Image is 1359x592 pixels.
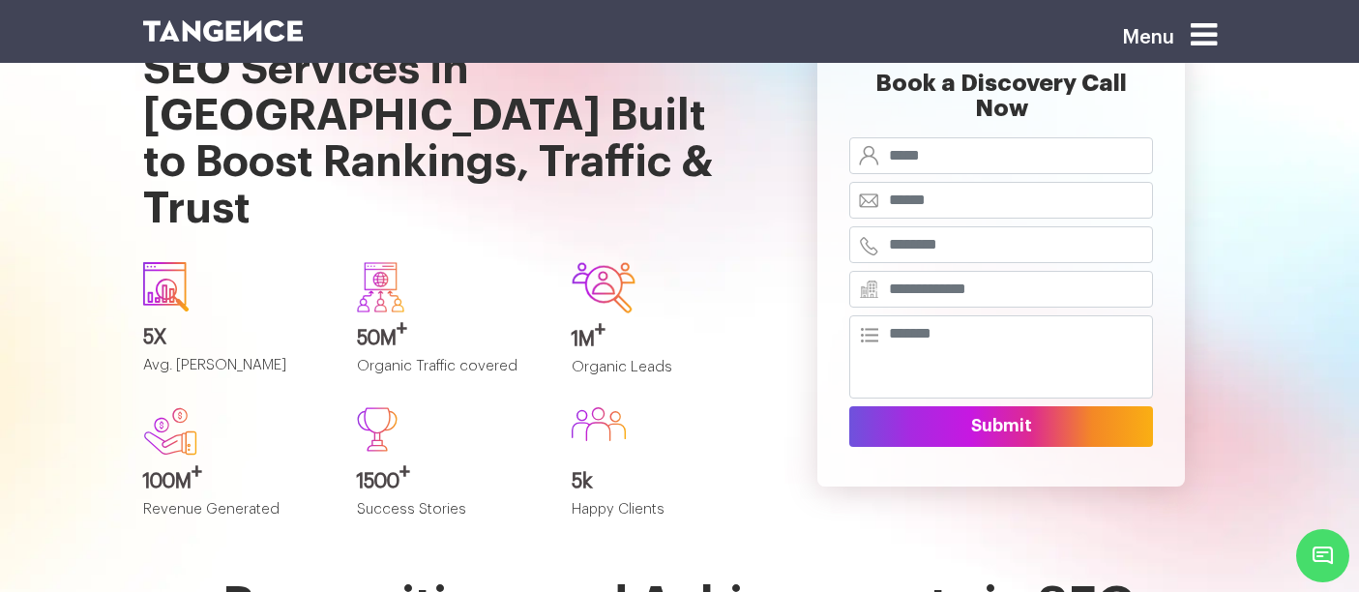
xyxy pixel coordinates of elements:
[357,502,543,534] p: Success Stories
[143,327,329,348] h3: 5X
[357,262,404,312] img: Group-640.svg
[192,462,202,482] sup: +
[143,20,304,42] img: logo SVG
[572,407,626,441] img: Group%20586.svg
[143,502,329,534] p: Revenue Generated
[572,262,635,313] img: Group-642.svg
[143,262,190,311] img: icon1.svg
[1296,529,1349,582] span: Chat Widget
[397,319,407,339] sup: +
[143,407,197,456] img: new.svg
[572,360,757,392] p: Organic Leads
[572,471,757,492] h3: 5k
[399,462,410,482] sup: +
[849,406,1153,447] button: Submit
[572,329,757,350] h3: 1M
[143,358,329,390] p: Avg. [PERSON_NAME]
[143,471,329,492] h3: 100M
[595,320,606,340] sup: +
[357,359,543,391] p: Organic Traffic covered
[357,407,398,452] img: Path%20473.svg
[357,328,543,349] h3: 50M
[357,471,543,492] h3: 1500
[572,502,757,534] p: Happy Clients
[849,71,1153,137] h2: Book a Discovery Call Now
